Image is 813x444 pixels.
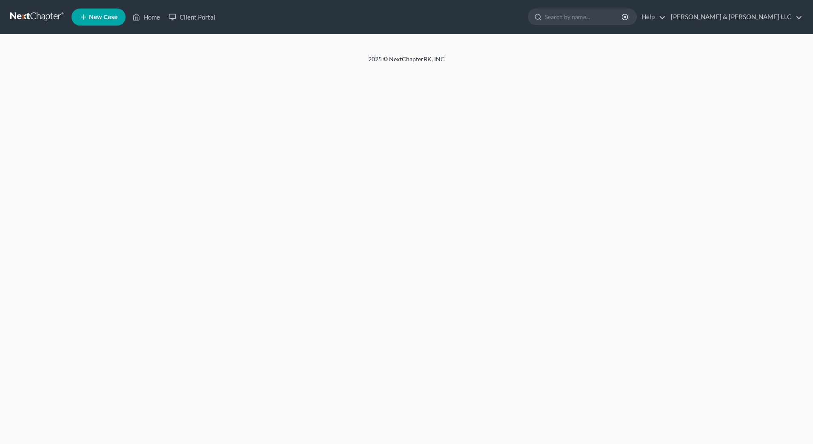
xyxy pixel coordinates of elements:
span: New Case [89,14,117,20]
input: Search by name... [545,9,623,25]
a: Help [637,9,666,25]
a: Home [128,9,164,25]
div: 2025 © NextChapterBK, INC [164,55,649,70]
a: [PERSON_NAME] & [PERSON_NAME] LLC [667,9,802,25]
a: Client Portal [164,9,220,25]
